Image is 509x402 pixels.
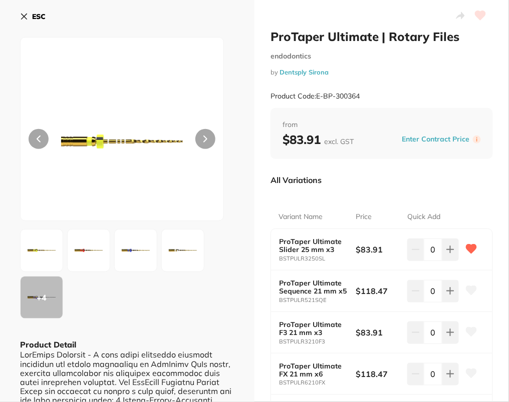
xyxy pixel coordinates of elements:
span: excl. GST [324,137,354,146]
small: BSTPULR3250SL [279,255,356,262]
b: ProTaper Ultimate F3 21 mm x3 [279,320,348,336]
b: ProTaper Ultimate FX 21 mm x6 [279,362,348,378]
p: Price [356,212,372,222]
a: Dentsply Sirona [280,68,329,76]
label: i [473,135,481,143]
small: Product Code: E-BP-300364 [271,92,360,100]
b: ProTaper Ultimate Sequence 21 mm x5 [279,279,348,295]
b: $83.91 [356,327,402,338]
small: BSTPULR3210F3 [279,338,356,345]
small: BSTPULR521SQE [279,297,356,303]
h2: ProTaper Ultimate | Rotary Files [271,29,493,44]
button: Enter Contract Price [399,134,473,144]
b: Product Detail [20,339,76,349]
small: endodontics [271,52,493,60]
b: $118.47 [356,285,402,296]
b: $118.47 [356,368,402,379]
div: + 4 [21,276,63,318]
img: cG5n [165,232,201,268]
p: Variant Name [279,212,323,222]
b: $83.91 [283,132,354,147]
button: +4 [20,276,63,319]
img: RjEtNzMyQS5wbmc [24,232,60,268]
p: Quick Add [408,212,441,222]
b: ESC [32,12,46,21]
p: All Variations [271,175,322,185]
small: by [271,68,493,76]
img: RjEtNzMyQS5wbmc [61,62,183,220]
button: ESC [20,8,46,25]
b: ProTaper Ultimate Slider 25 mm x3 [279,237,348,253]
span: from [283,120,481,130]
img: RjMtNzUyQS5wbmc [118,232,154,268]
img: RjItNzQyQS5wbmc [71,232,107,268]
b: $83.91 [356,244,402,255]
